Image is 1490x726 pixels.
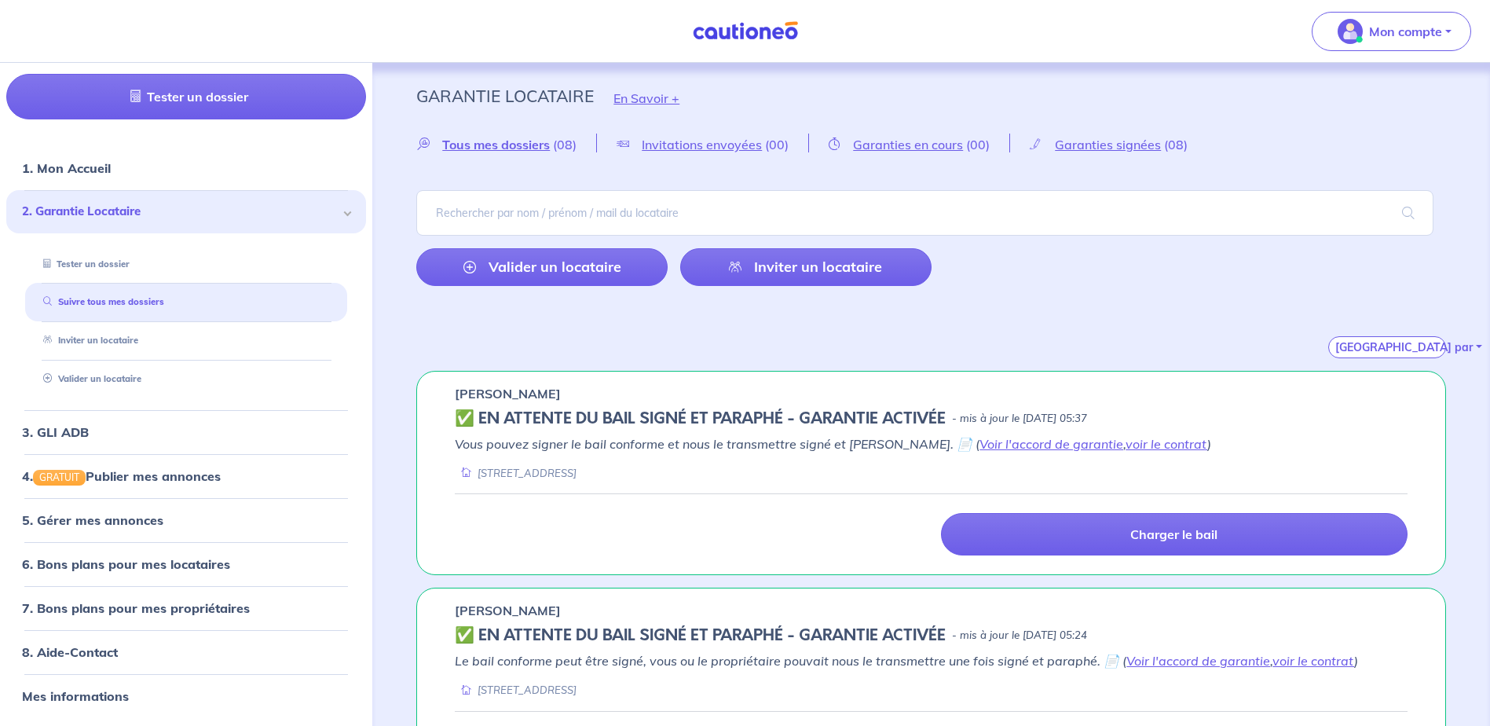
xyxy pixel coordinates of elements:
[1130,526,1217,542] p: Charger le bail
[6,504,366,536] div: 5. Gérer mes annonces
[1369,22,1442,41] p: Mon compte
[6,153,366,185] div: 1. Mon Accueil
[22,468,221,484] a: 4.GRATUITPublier mes annonces
[966,137,990,152] span: (00)
[642,137,762,152] span: Invitations envoyées
[765,137,789,152] span: (00)
[853,137,963,152] span: Garanties en cours
[6,592,366,624] div: 7. Bons plans pour mes propriétaires
[979,436,1123,452] a: Voir l'accord de garantie
[22,556,230,572] a: 6. Bons plans pour mes locataires
[553,137,577,152] span: (08)
[6,460,366,492] div: 4.GRATUITPublier mes annonces
[680,248,932,286] a: Inviter un locataire
[6,548,366,580] div: 6. Bons plans pour mes locataires
[22,161,111,177] a: 1. Mon Accueil
[455,436,1211,452] em: Vous pouvez signer le bail conforme et nous le transmettre signé et [PERSON_NAME]. 📄 ( , )
[1328,336,1446,358] button: [GEOGRAPHIC_DATA] par
[1312,12,1471,51] button: illu_account_valid_menu.svgMon compte
[416,190,1433,236] input: Rechercher par nom / prénom / mail du locataire
[6,75,366,120] a: Tester un dossier
[455,409,946,428] h5: ✅️️️ EN ATTENTE DU BAIL SIGNÉ ET PARAPHÉ - GARANTIE ACTIVÉE
[952,628,1087,643] p: - mis à jour le [DATE] 05:24
[455,626,946,645] h5: ✅️️️ EN ATTENTE DU BAIL SIGNÉ ET PARAPHÉ - GARANTIE ACTIVÉE
[416,137,596,152] a: Tous mes dossiers(08)
[809,137,1009,152] a: Garanties en cours(00)
[455,601,561,620] p: [PERSON_NAME]
[22,424,89,440] a: 3. GLI ADB
[22,644,118,660] a: 8. Aide-Contact
[22,688,129,704] a: Mes informations
[1164,137,1188,152] span: (08)
[1126,436,1207,452] a: voir le contrat
[442,137,550,152] span: Tous mes dossiers
[6,416,366,448] div: 3. GLI ADB
[455,626,1408,645] div: state: CONTRACT-SIGNED, Context: ,IS-GL-CAUTION
[22,600,250,616] a: 7. Bons plans pour mes propriétaires
[6,680,366,712] div: Mes informations
[37,258,130,269] a: Tester un dossier
[25,366,347,392] div: Valider un locataire
[25,290,347,316] div: Suivre tous mes dossiers
[1338,19,1363,44] img: illu_account_valid_menu.svg
[597,137,808,152] a: Invitations envoyées(00)
[37,335,138,346] a: Inviter un locataire
[1126,653,1270,669] a: Voir l'accord de garantie
[6,636,366,668] div: 8. Aide-Contact
[455,466,577,481] div: [STREET_ADDRESS]
[416,248,668,286] a: Valider un locataire
[25,251,347,277] div: Tester un dossier
[455,409,1408,428] div: state: CONTRACT-SIGNED, Context: FINISHED,IS-GL-CAUTION
[25,328,347,354] div: Inviter un locataire
[952,411,1087,427] p: - mis à jour le [DATE] 05:37
[1383,191,1433,235] span: search
[22,512,163,528] a: 5. Gérer mes annonces
[455,384,561,403] p: [PERSON_NAME]
[941,513,1408,555] a: Charger le bail
[455,653,1358,669] em: Le bail conforme peut être signé, vous ou le propriétaire pouvait nous le transmettre une fois si...
[1010,137,1207,152] a: Garanties signées(08)
[1055,137,1161,152] span: Garanties signées
[6,191,366,234] div: 2. Garantie Locataire
[22,203,339,222] span: 2. Garantie Locataire
[37,373,141,384] a: Valider un locataire
[455,683,577,698] div: [STREET_ADDRESS]
[686,21,804,41] img: Cautioneo
[1272,653,1354,669] a: voir le contrat
[416,82,594,110] p: Garantie Locataire
[594,75,699,121] button: En Savoir +
[37,297,164,308] a: Suivre tous mes dossiers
